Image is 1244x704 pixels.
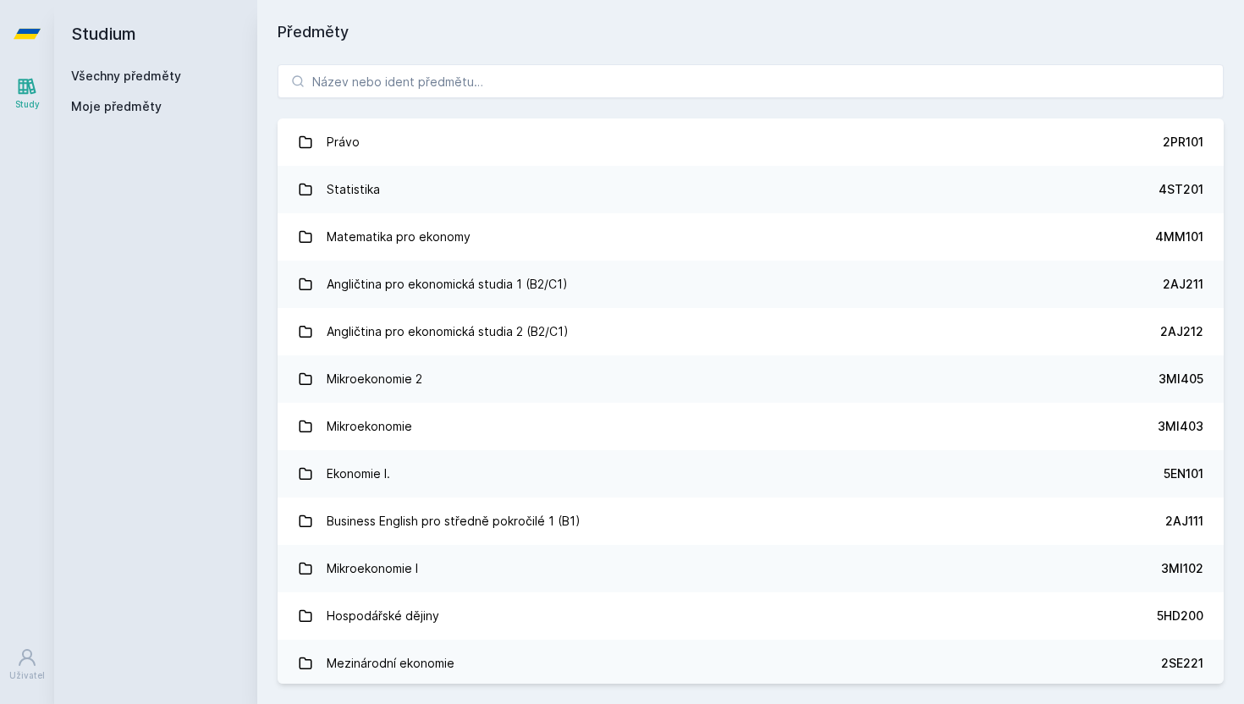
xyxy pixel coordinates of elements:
[1161,655,1203,672] div: 2SE221
[1164,465,1203,482] div: 5EN101
[1159,181,1203,198] div: 4ST201
[327,599,439,633] div: Hospodářské dějiny
[278,545,1224,592] a: Mikroekonomie I 3MI102
[327,173,380,206] div: Statistika
[278,640,1224,687] a: Mezinárodní ekonomie 2SE221
[1165,513,1203,530] div: 2AJ111
[327,410,412,443] div: Mikroekonomie
[327,362,422,396] div: Mikroekonomie 2
[278,592,1224,640] a: Hospodářské dějiny 5HD200
[1159,371,1203,388] div: 3MI405
[1155,228,1203,245] div: 4MM101
[3,639,51,690] a: Uživatel
[1158,418,1203,435] div: 3MI403
[15,98,40,111] div: Study
[278,403,1224,450] a: Mikroekonomie 3MI403
[1160,323,1203,340] div: 2AJ212
[278,118,1224,166] a: Právo 2PR101
[9,669,45,682] div: Uživatel
[278,213,1224,261] a: Matematika pro ekonomy 4MM101
[278,64,1224,98] input: Název nebo ident předmětu…
[327,315,569,349] div: Angličtina pro ekonomická studia 2 (B2/C1)
[327,646,454,680] div: Mezinárodní ekonomie
[327,504,581,538] div: Business English pro středně pokročilé 1 (B1)
[278,20,1224,44] h1: Předměty
[327,552,418,586] div: Mikroekonomie I
[278,166,1224,213] a: Statistika 4ST201
[278,261,1224,308] a: Angličtina pro ekonomická studia 1 (B2/C1) 2AJ211
[3,68,51,119] a: Study
[327,267,568,301] div: Angličtina pro ekonomická studia 1 (B2/C1)
[1163,134,1203,151] div: 2PR101
[1157,608,1203,624] div: 5HD200
[1163,276,1203,293] div: 2AJ211
[278,308,1224,355] a: Angličtina pro ekonomická studia 2 (B2/C1) 2AJ212
[327,457,390,491] div: Ekonomie I.
[278,498,1224,545] a: Business English pro středně pokročilé 1 (B1) 2AJ111
[327,125,360,159] div: Právo
[327,220,471,254] div: Matematika pro ekonomy
[71,98,162,115] span: Moje předměty
[71,69,181,83] a: Všechny předměty
[278,450,1224,498] a: Ekonomie I. 5EN101
[1161,560,1203,577] div: 3MI102
[278,355,1224,403] a: Mikroekonomie 2 3MI405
